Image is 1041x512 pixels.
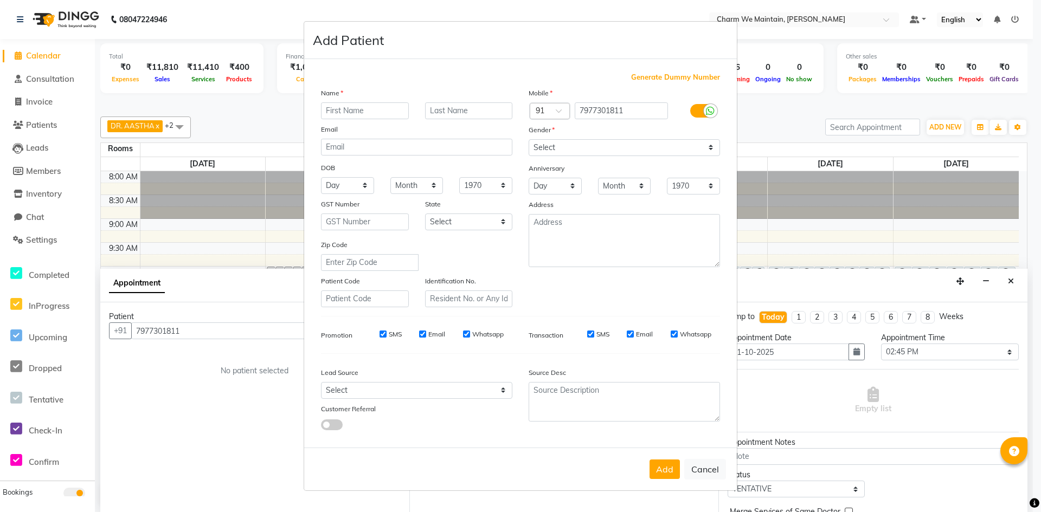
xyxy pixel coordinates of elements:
[650,459,680,479] button: Add
[321,102,409,119] input: First Name
[428,329,445,339] label: Email
[680,329,711,339] label: Whatsapp
[321,213,409,230] input: GST Number
[575,102,669,119] input: Mobile
[684,459,726,479] button: Cancel
[529,88,552,98] label: Mobile
[596,329,609,339] label: SMS
[321,199,359,209] label: GST Number
[389,329,402,339] label: SMS
[321,139,512,155] input: Email
[321,163,335,173] label: DOB
[313,30,384,50] h4: Add Patient
[631,72,720,83] span: Generate Dummy Number
[321,276,360,286] label: Patient Code
[529,330,563,340] label: Transaction
[472,329,504,339] label: Whatsapp
[425,276,476,286] label: Identification No.
[529,125,555,135] label: Gender
[321,404,376,414] label: Customer Referral
[529,368,566,378] label: Source Desc
[425,199,441,209] label: State
[321,290,409,307] input: Patient Code
[321,330,352,340] label: Promotion
[425,290,513,307] input: Resident No. or Any Id
[636,329,653,339] label: Email
[529,164,564,173] label: Anniversary
[321,125,338,134] label: Email
[321,254,419,271] input: Enter Zip Code
[321,368,358,378] label: Lead Source
[321,88,343,98] label: Name
[529,200,554,210] label: Address
[425,102,513,119] input: Last Name
[321,240,348,250] label: Zip Code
